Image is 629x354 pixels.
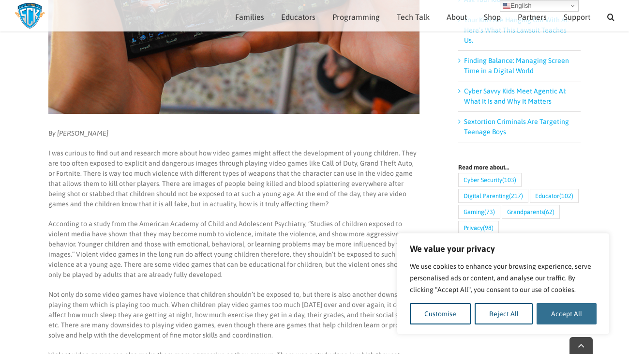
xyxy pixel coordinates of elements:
span: Educators [281,13,315,21]
button: Customise [410,303,471,324]
span: (103) [502,173,516,186]
a: Cyber Savvy Kids Meet Agentic AI: What It Is and Why It Matters [464,87,567,105]
a: Educator (102 items) [530,189,579,203]
span: (62) [544,205,554,218]
a: Grandparents (62 items) [502,205,560,219]
span: (217) [509,189,523,202]
span: (73) [484,205,495,218]
img: Savvy Cyber Kids Logo [15,2,45,29]
a: Gaming (73 items) [458,205,500,219]
button: Accept All [537,303,597,324]
a: Cyber Security (103 items) [458,173,522,187]
a: Your Kids Are Hanging Out With AI. Here’s What This Lawsuit Teaches Us. [464,16,569,44]
p: We use cookies to enhance your browsing experience, serve personalised ads or content, and analys... [410,261,597,295]
span: (98) [483,221,494,234]
p: We value your privacy [410,243,597,255]
em: By [PERSON_NAME] [48,129,108,137]
a: Privacy (98 items) [458,221,499,235]
span: Tech Talk [397,13,430,21]
p: I was curious to find out and research more about how video games might affect the development of... [48,148,419,209]
span: Programming [332,13,380,21]
h4: Read more about… [458,164,581,170]
img: en [503,2,510,10]
span: Shop [484,13,501,21]
a: Sextortion Criminals Are Targeting Teenage Boys [464,118,569,136]
p: According to a study from the American Academy of Child and Adolescent Psychiatry, “Studies of ch... [48,219,419,280]
span: Support [564,13,590,21]
a: Finding Balance: Managing Screen Time in a Digital World [464,57,569,75]
span: Partners [518,13,547,21]
button: Reject All [475,303,533,324]
span: About [447,13,467,21]
p: Not only do some video games have violence that children shouldn’t be exposed to, but there is al... [48,290,419,340]
span: Families [235,13,264,21]
a: Digital Parenting (217 items) [458,189,528,203]
span: (102) [559,189,573,202]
